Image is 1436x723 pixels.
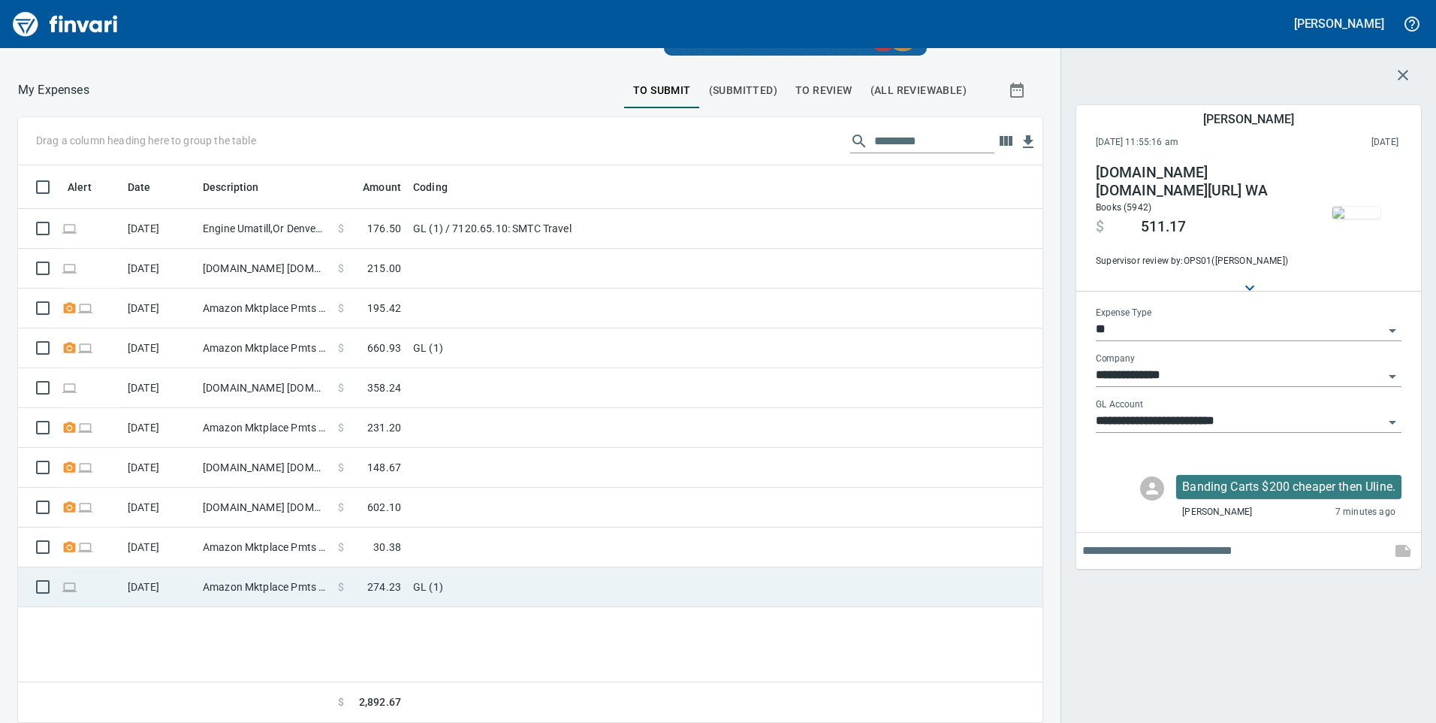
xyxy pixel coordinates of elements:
span: Online transaction [77,343,93,352]
p: My Expenses [18,81,89,99]
span: 7 minutes ago [1335,505,1395,520]
span: Online transaction [77,502,93,512]
img: Finvari [9,6,122,42]
span: Date [128,178,151,196]
span: This records your note into the expense [1385,533,1421,569]
span: Coding [413,178,448,196]
span: (Submitted) [709,81,777,100]
span: $ [338,261,344,276]
span: $ [338,500,344,515]
span: $ [338,380,344,395]
td: Amazon Mktplace Pmts [DOMAIN_NAME][URL] WA [197,328,332,368]
td: GL (1) [407,567,783,607]
td: GL (1) / 7120.65.10: SMTC Travel [407,209,783,249]
td: [DATE] [122,368,197,408]
p: Banding Carts $200 cheaper then Uline. [1182,478,1395,496]
span: $ [338,579,344,594]
span: Online transaction [77,542,93,552]
span: [DATE] 11:55:16 am [1096,135,1275,150]
span: Amount [343,178,401,196]
span: $ [338,301,344,316]
button: Close transaction [1385,57,1421,93]
span: [PERSON_NAME] [1182,505,1252,520]
button: [PERSON_NAME] [1290,12,1388,35]
span: Online transaction [62,263,77,273]
td: [DOMAIN_NAME] [DOMAIN_NAME][URL] WA [197,368,332,408]
span: Alert [68,178,92,196]
span: Online transaction [62,582,77,591]
span: 2,892.67 [359,694,401,710]
span: Online transaction [77,422,93,432]
button: Open [1382,320,1403,341]
td: [DATE] [122,328,197,368]
td: [DOMAIN_NAME] [DOMAIN_NAME][URL] WA [197,249,332,289]
td: [DATE] [122,289,197,328]
td: [DOMAIN_NAME] [DOMAIN_NAME][URL] WA [197,448,332,488]
span: Receipt Required [62,462,77,472]
td: Amazon Mktplace Pmts [DOMAIN_NAME][URL] WA [197,289,332,328]
h4: [DOMAIN_NAME] [DOMAIN_NAME][URL] WA [1096,164,1300,200]
p: Drag a column heading here to group the table [36,133,256,148]
span: 176.50 [367,221,401,236]
button: Open [1382,366,1403,387]
td: [DATE] [122,408,197,448]
span: 358.24 [367,380,401,395]
span: $ [338,540,344,555]
span: Description [203,178,259,196]
span: $ [338,340,344,355]
td: Amazon Mktplace Pmts [DOMAIN_NAME][URL] WA [197,408,332,448]
span: To Review [795,81,852,100]
td: [DATE] [122,567,197,607]
span: Receipt Required [62,422,77,432]
label: GL Account [1096,401,1143,410]
td: GL (1) [407,328,783,368]
span: Supervisor review by: OPS01 ([PERSON_NAME]) [1096,254,1300,269]
span: Receipt Required [62,502,77,512]
span: Books (5942) [1096,202,1151,213]
span: Coding [413,178,467,196]
button: Choose columns to display [994,130,1017,153]
span: $ [338,420,344,435]
span: 231.20 [367,420,401,435]
span: Online transaction [77,303,93,313]
td: [DATE] [122,528,197,567]
span: 511.17 [1141,218,1186,236]
td: [DATE] [122,209,197,249]
td: Amazon Mktplace Pmts [DOMAIN_NAME][URL] WA [197,528,332,567]
h5: [PERSON_NAME] [1203,111,1293,127]
h5: [PERSON_NAME] [1294,16,1384,32]
span: $ [338,460,344,475]
span: 660.93 [367,340,401,355]
nav: breadcrumb [18,81,89,99]
label: Company [1096,355,1135,364]
td: [DOMAIN_NAME] [DOMAIN_NAME][URL] WA [197,488,332,528]
span: 602.10 [367,500,401,515]
span: To Submit [633,81,691,100]
button: Open [1382,412,1403,433]
td: [DATE] [122,488,197,528]
span: Date [128,178,170,196]
span: 274.23 [367,579,401,594]
span: Receipt Required [62,343,77,352]
span: Receipt Required [62,542,77,552]
td: Engine Umatill,Or Denver CO [197,209,332,249]
span: 30.38 [373,540,401,555]
span: $ [338,694,344,710]
span: 148.67 [367,460,401,475]
span: $ [1096,218,1104,236]
img: receipts%2Ftapani%2F2025-09-16%2FdDaZX8JUyyeI0KH0W5cbBD8H2fn2__y4hFUT3ROATu3pn4yLnqu_1.jpg [1332,207,1380,219]
span: Alert [68,178,111,196]
td: Amazon Mktplace Pmts [DOMAIN_NAME][URL] WA [197,567,332,607]
button: Download Table [1017,131,1039,153]
span: Amount [363,178,401,196]
span: (All Reviewable) [870,81,967,100]
td: [DATE] [122,448,197,488]
td: [DATE] [122,249,197,289]
button: Show transactions within a particular date range [994,72,1042,108]
label: Expense Type [1096,309,1151,318]
span: Online transaction [77,462,93,472]
span: Online transaction [62,383,77,392]
span: This charge was settled by the merchant and appears on the 2025/09/13 statement. [1275,135,1398,150]
span: Description [203,178,279,196]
